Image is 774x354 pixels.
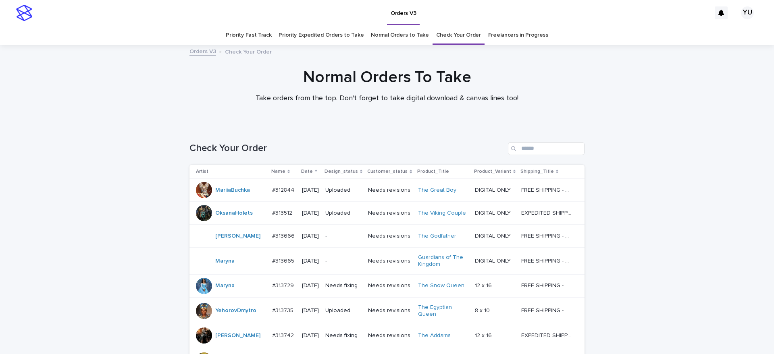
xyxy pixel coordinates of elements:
[301,167,313,176] p: Date
[521,331,573,339] p: EXPEDITED SHIPPING - preview in 1 business day; delivery up to 5 business days after your approval.
[189,143,505,154] h1: Check Your Order
[302,258,319,265] p: [DATE]
[475,231,512,240] p: DIGITAL ONLY
[279,26,364,45] a: Priority Expedited Orders to Take
[189,68,585,87] h1: Normal Orders To Take
[272,185,296,194] p: #312844
[741,6,754,19] div: YU
[189,202,585,225] tr: OksanaHolets #313512#313512 [DATE]UploadedNeeds revisionsThe Viking Couple DIGITAL ONLYDIGITAL ON...
[418,210,466,217] a: The Viking Couple
[475,185,512,194] p: DIGITAL ONLY
[215,258,235,265] a: Maryna
[325,210,362,217] p: Uploaded
[325,187,362,194] p: Uploaded
[325,307,362,314] p: Uploaded
[521,256,573,265] p: FREE SHIPPING - preview in 1-2 business days, after your approval delivery will take 5-10 b.d.
[325,233,362,240] p: -
[189,248,585,275] tr: Maryna #313665#313665 [DATE]-Needs revisionsGuardians of The Kingdom DIGITAL ONLYDIGITAL ONLY FRE...
[16,5,32,21] img: stacker-logo-s-only.png
[196,167,208,176] p: Artist
[418,304,468,318] a: The Egyptian Queen
[474,167,511,176] p: Product_Variant
[368,307,411,314] p: Needs revisions
[368,258,411,265] p: Needs revisions
[189,274,585,297] tr: Maryna #313729#313729 [DATE]Needs fixingNeeds revisionsThe Snow Queen 12 x 1612 x 16 FREE SHIPPIN...
[272,306,295,314] p: #313735
[272,208,294,217] p: #313512
[520,167,554,176] p: Shipping_Title
[325,258,362,265] p: -
[215,282,235,289] a: Maryna
[215,210,253,217] a: OksanaHolets
[272,331,295,339] p: #313742
[189,46,216,56] a: Orders V3
[436,26,481,45] a: Check Your Order
[368,187,411,194] p: Needs revisions
[418,233,456,240] a: The Godfather
[215,332,260,339] a: [PERSON_NAME]
[302,332,319,339] p: [DATE]
[272,231,296,240] p: #313666
[475,256,512,265] p: DIGITAL ONLY
[302,282,319,289] p: [DATE]
[325,167,358,176] p: Design_status
[368,210,411,217] p: Needs revisions
[521,208,573,217] p: EXPEDITED SHIPPING - preview in 1 business day; delivery up to 5 business days after your approval.
[418,332,451,339] a: The Addams
[225,47,272,56] p: Check Your Order
[189,225,585,248] tr: [PERSON_NAME] #313666#313666 [DATE]-Needs revisionsThe Godfather DIGITAL ONLYDIGITAL ONLY FREE SH...
[302,307,319,314] p: [DATE]
[521,231,573,240] p: FREE SHIPPING - preview in 1-2 business days, after your approval delivery will take 5-10 b.d.
[417,167,449,176] p: Product_Title
[488,26,548,45] a: Freelancers in Progress
[368,233,411,240] p: Needs revisions
[367,167,408,176] p: Customer_status
[189,297,585,324] tr: YehorovDmytro #313735#313735 [DATE]UploadedNeeds revisionsThe Egyptian Queen 8 x 108 x 10 FREE SH...
[226,94,548,103] p: Take orders from the top. Don't forget to take digital download & canvas lines too!
[302,187,319,194] p: [DATE]
[521,306,573,314] p: FREE SHIPPING - preview in 1-2 business days, after your approval delivery will take 5-10 b.d.
[475,208,512,217] p: DIGITAL ONLY
[475,306,491,314] p: 8 x 10
[226,26,271,45] a: Priority Fast Track
[271,167,285,176] p: Name
[368,282,411,289] p: Needs revisions
[302,210,319,217] p: [DATE]
[215,233,260,240] a: [PERSON_NAME]
[475,331,493,339] p: 12 x 16
[272,256,296,265] p: #313665
[521,185,573,194] p: FREE SHIPPING - preview in 1-2 business days, after your approval delivery will take 5-10 b.d.
[302,233,319,240] p: [DATE]
[521,281,573,289] p: FREE SHIPPING - preview in 1-2 business days, after your approval delivery will take 5-10 b.d.
[325,282,362,289] p: Needs fixing
[368,332,411,339] p: Needs revisions
[475,281,493,289] p: 12 x 16
[418,187,456,194] a: The Great Boy
[418,254,468,268] a: Guardians of The Kingdom
[189,324,585,347] tr: [PERSON_NAME] #313742#313742 [DATE]Needs fixingNeeds revisionsThe Addams 12 x 1612 x 16 EXPEDITED...
[215,187,250,194] a: MariiaBuchka
[371,26,429,45] a: Normal Orders to Take
[189,179,585,202] tr: MariiaBuchka #312844#312844 [DATE]UploadedNeeds revisionsThe Great Boy DIGITAL ONLYDIGITAL ONLY F...
[508,142,585,155] input: Search
[418,282,464,289] a: The Snow Queen
[215,307,256,314] a: YehorovDmytro
[272,281,295,289] p: #313729
[325,332,362,339] p: Needs fixing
